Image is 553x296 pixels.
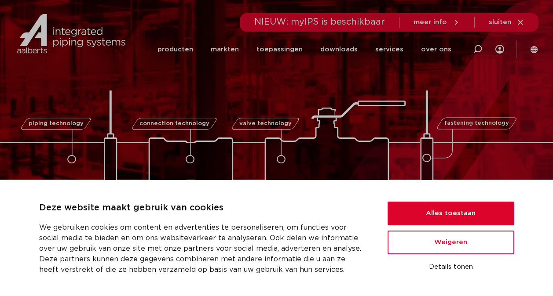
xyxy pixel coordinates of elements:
button: Weigeren [388,231,514,254]
nav: Menu [157,32,451,66]
button: Alles toestaan [388,202,514,225]
a: meer info [414,18,460,26]
a: producten [157,32,193,66]
a: services [375,32,403,66]
span: valve technology [239,121,292,126]
a: markten [211,32,239,66]
span: meer info [414,19,447,25]
p: Deze website maakt gebruik van cookies [39,201,366,215]
span: NIEUW: myIPS is beschikbaar [254,18,385,26]
a: sluiten [489,18,524,26]
span: piping technology [29,121,84,126]
a: downloads [320,32,358,66]
span: connection technology [139,121,209,126]
span: fastening technology [444,121,509,126]
a: toepassingen [256,32,303,66]
a: over ons [421,32,451,66]
button: Details tonen [388,260,514,274]
p: We gebruiken cookies om content en advertenties te personaliseren, om functies voor social media ... [39,222,366,275]
span: sluiten [489,19,511,25]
